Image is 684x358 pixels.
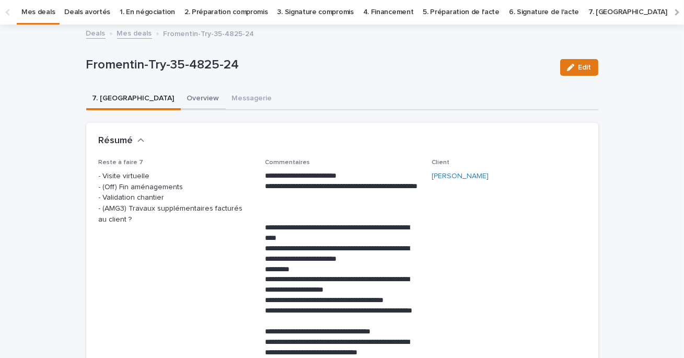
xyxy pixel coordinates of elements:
a: Deals [86,27,106,39]
span: Reste à faire 7 [99,159,144,166]
a: Mes deals [117,27,152,39]
button: Overview [181,88,226,110]
a: [PERSON_NAME] [432,171,489,182]
span: Edit [578,64,592,71]
button: Edit [560,59,598,76]
span: Commentaires [265,159,310,166]
p: - Visite virtuelle - (Off) Fin aménagements - Validation chantier - (AMG3) Travaux supplémentaire... [99,171,253,225]
button: 7. [GEOGRAPHIC_DATA] [86,88,181,110]
h2: Résumé [99,135,133,147]
span: Client [432,159,449,166]
button: Messagerie [226,88,279,110]
p: Fromentin-Try-35-4825-24 [86,57,552,73]
p: Fromentin-Try-35-4825-24 [164,27,254,39]
button: Résumé [99,135,145,147]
